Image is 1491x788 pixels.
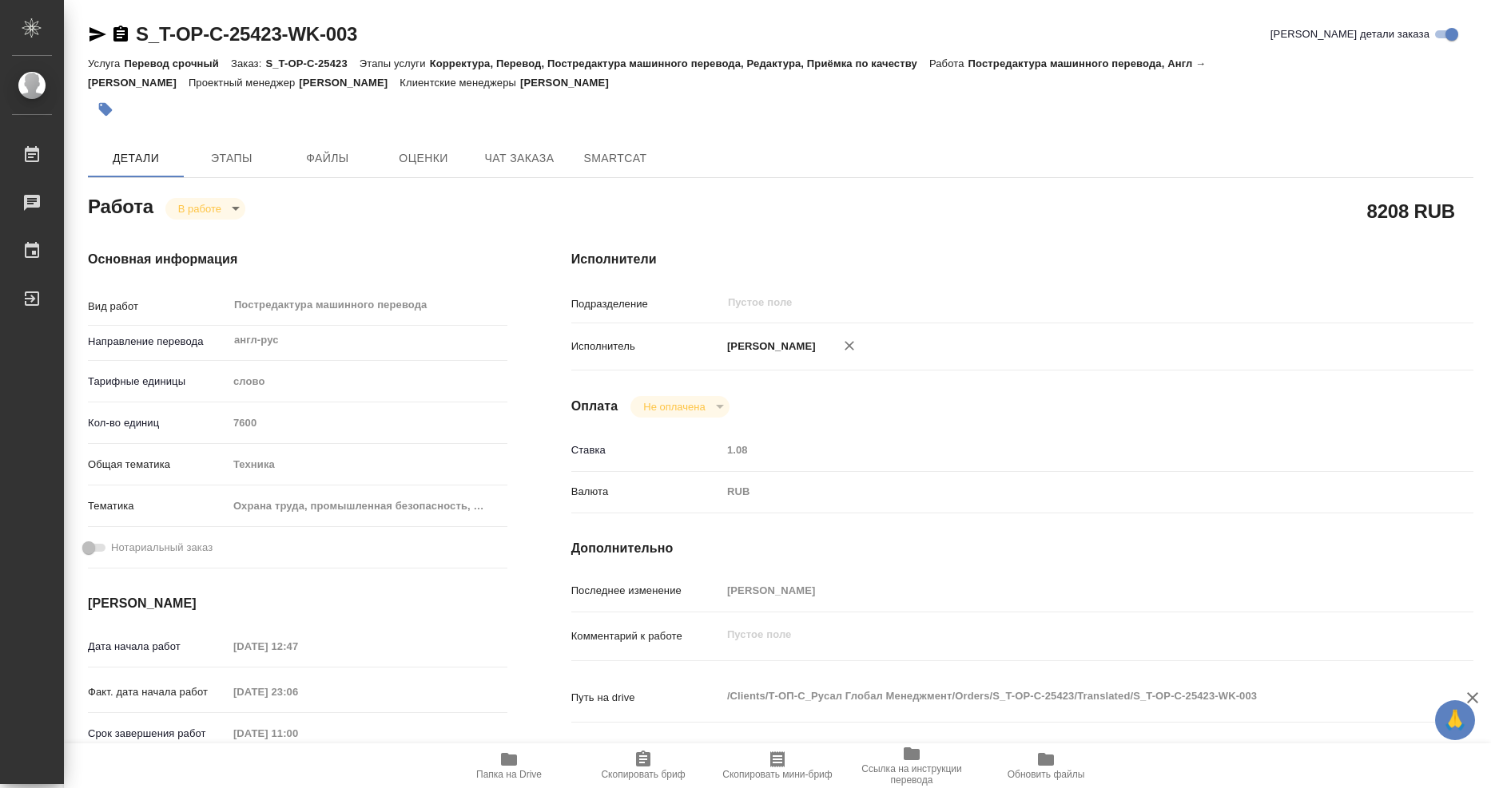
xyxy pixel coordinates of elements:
[571,539,1473,558] h4: Дополнительно
[88,498,228,514] p: Тематика
[1441,703,1469,737] span: 🙏
[228,722,368,745] input: Пустое поле
[88,191,153,220] h2: Работа
[400,77,520,89] p: Клиентские менеджеры
[722,438,1398,461] input: Пустое поле
[442,743,576,788] button: Папка на Drive
[638,400,710,414] button: Не оплачена
[228,451,507,478] div: Техника
[88,334,228,350] p: Направление перевода
[430,57,929,69] p: Корректура, Перевод, Постредактура машинного перевода, Редактура, Приёмка по качеству
[722,769,832,780] span: Скопировать мини-бриф
[476,769,542,780] span: Папка на Drive
[630,396,729,418] div: В работе
[88,726,228,742] p: Срок завершения работ
[571,628,722,644] p: Комментарий к работе
[111,540,213,556] span: Нотариальный заказ
[832,328,867,363] button: Удалить исполнителя
[228,493,507,520] div: Охрана труда, промышленная безопасность, экология и стандартизация
[228,680,368,703] input: Пустое поле
[571,690,722,706] p: Путь на drive
[88,639,228,655] p: Дата начала работ
[722,478,1398,505] div: RUB
[710,743,845,788] button: Скопировать мини-бриф
[571,484,722,500] p: Валюта
[265,57,359,69] p: S_T-OP-C-25423
[385,148,462,168] span: Оценки
[136,23,357,45] a: S_T-OP-C-25423-WK-003
[193,148,270,168] span: Этапы
[299,77,400,89] p: [PERSON_NAME]
[88,594,507,613] h4: [PERSON_NAME]
[845,743,979,788] button: Ссылка на инструкции перевода
[722,579,1398,602] input: Пустое поле
[571,296,722,312] p: Подразделение
[173,202,226,216] button: В работе
[571,339,722,354] p: Исполнитель
[726,293,1361,312] input: Пустое поле
[111,25,130,44] button: Скопировать ссылку
[228,411,507,434] input: Пустое поле
[576,743,710,788] button: Скопировать бриф
[577,148,654,168] span: SmartCat
[228,635,368,658] input: Пустое поле
[360,57,430,69] p: Этапы услуги
[189,77,299,89] p: Проектный менеджер
[1435,700,1475,740] button: 🙏
[289,148,366,168] span: Файлы
[979,743,1113,788] button: Обновить файлы
[571,397,618,416] h4: Оплата
[601,769,685,780] span: Скопировать бриф
[1008,769,1085,780] span: Обновить файлы
[88,374,228,390] p: Тарифные единицы
[571,250,1473,269] h4: Исполнители
[571,442,722,458] p: Ставка
[1270,26,1429,42] span: [PERSON_NAME] детали заказа
[88,299,228,315] p: Вид работ
[88,92,123,127] button: Добавить тэг
[228,368,507,395] div: слово
[722,683,1398,710] textarea: /Clients/Т-ОП-С_Русал Глобал Менеджмент/Orders/S_T-OP-C-25423/Translated/S_T-OP-C-25423-WK-003
[88,684,228,700] p: Факт. дата начала работ
[88,250,507,269] h4: Основная информация
[854,763,969,786] span: Ссылка на инструкции перевода
[571,583,722,599] p: Последнее изменение
[722,339,816,354] p: [PERSON_NAME]
[88,457,228,473] p: Общая тематика
[520,77,621,89] p: [PERSON_NAME]
[88,57,124,69] p: Услуга
[481,148,558,168] span: Чат заказа
[97,148,174,168] span: Детали
[1367,197,1455,224] h2: 8208 RUB
[88,415,228,431] p: Кол-во единиц
[929,57,968,69] p: Работа
[124,57,231,69] p: Перевод срочный
[88,25,107,44] button: Скопировать ссылку для ЯМессенджера
[165,198,245,220] div: В работе
[231,57,265,69] p: Заказ:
